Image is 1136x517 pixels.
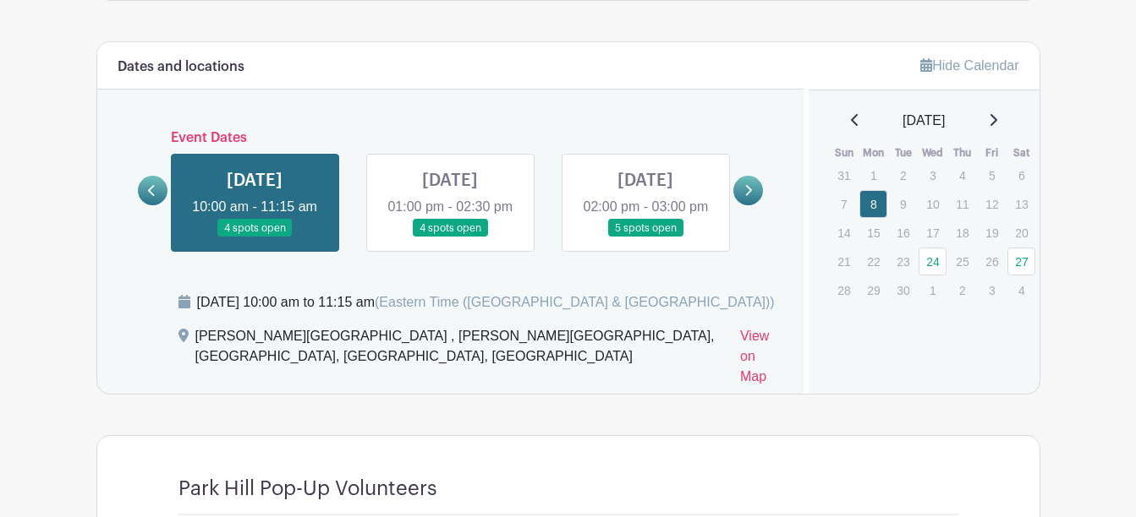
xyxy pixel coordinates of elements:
[167,130,734,146] h6: Event Dates
[948,220,976,246] p: 18
[920,58,1018,73] a: Hide Calendar
[830,248,858,275] p: 21
[889,162,917,188] p: 2
[859,248,887,275] p: 22
[978,162,1006,188] p: 5
[859,144,888,161] th: Mon
[118,59,244,75] h6: Dates and locations
[830,162,858,188] p: 31
[859,220,887,246] p: 15
[1007,248,1035,275] a: 27
[977,144,1007,161] th: Fri
[919,191,947,217] p: 10
[888,144,918,161] th: Tue
[948,277,976,303] p: 2
[830,277,858,303] p: 28
[947,144,977,161] th: Thu
[948,248,976,275] p: 25
[375,295,775,309] span: (Eastern Time ([GEOGRAPHIC_DATA] & [GEOGRAPHIC_DATA]))
[889,220,917,246] p: 16
[919,220,947,246] p: 17
[197,292,775,313] div: [DATE] 10:00 am to 11:15 am
[889,191,917,217] p: 9
[919,248,947,275] a: 24
[1007,277,1035,303] p: 4
[919,162,947,188] p: 3
[1007,220,1035,246] p: 20
[919,277,947,303] p: 1
[978,220,1006,246] p: 19
[829,144,859,161] th: Sun
[830,220,858,246] p: 14
[740,326,783,394] a: View on Map
[978,191,1006,217] p: 12
[978,248,1006,275] p: 26
[889,248,917,275] p: 23
[859,162,887,188] p: 1
[830,191,858,217] p: 7
[859,190,887,218] a: 8
[1007,162,1035,188] p: 6
[1007,144,1036,161] th: Sat
[948,191,976,217] p: 11
[178,476,437,501] h4: Park Hill Pop-Up Volunteers
[859,277,887,303] p: 29
[195,326,727,394] div: [PERSON_NAME][GEOGRAPHIC_DATA] , [PERSON_NAME][GEOGRAPHIC_DATA], [GEOGRAPHIC_DATA], [GEOGRAPHIC_D...
[889,277,917,303] p: 30
[918,144,947,161] th: Wed
[903,111,945,131] span: [DATE]
[1007,191,1035,217] p: 13
[978,277,1006,303] p: 3
[948,162,976,188] p: 4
